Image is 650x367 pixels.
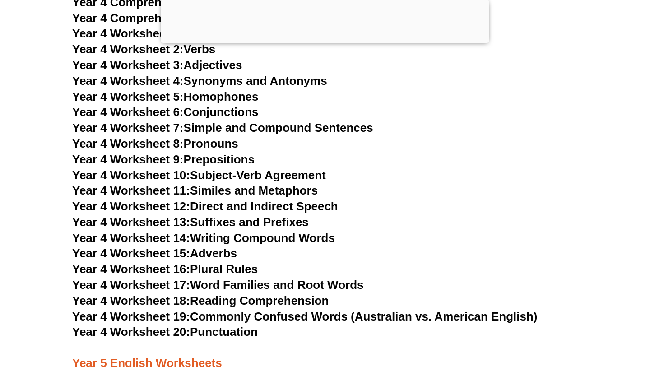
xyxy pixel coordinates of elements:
span: Year 4 Worksheet 9: [72,153,184,166]
span: Year 4 Worksheet 17: [72,278,190,292]
a: Year 4 Worksheet 4:Synonyms and Antonyms [72,74,327,88]
a: Year 4 Worksheet 20:Punctuation [72,325,258,339]
a: Year 4 Worksheet 13:Suffixes and Prefixes [72,215,309,229]
a: Year 4 Worksheet 9:Prepositions [72,153,255,166]
a: Year 4 Worksheet 3:Adjectives [72,58,242,72]
span: Year 4 Worksheet 20: [72,325,190,339]
a: Year 4 Worksheet 11:Similes and Metaphors [72,184,318,197]
span: Year 4 Worksheet 18: [72,294,190,307]
a: Year 4 Worksheet 19:Commonly Confused Words (Australian vs. American English) [72,310,538,323]
span: Year 4 Worksheet 19: [72,310,190,323]
span: Year 4 Worksheet 11: [72,184,190,197]
a: Year 4 Worksheet 5:Homophones [72,90,259,103]
a: Year 4 Worksheet 8:Pronouns [72,137,238,150]
a: Year 4 Worksheet 15:Adverbs [72,246,237,260]
a: Year 4 Worksheet 14:Writing Compound Words [72,231,335,245]
a: Year 4 Comprehension Worksheet 20: The Soccer Tournament [72,11,419,25]
span: Year 4 Worksheet 13: [72,215,190,229]
span: Year 4 Worksheet 15: [72,246,190,260]
span: Year 4 Worksheet 6: [72,105,184,119]
span: Year 4 Worksheet 3: [72,58,184,72]
a: Year 4 Worksheet 16:Plural Rules [72,262,258,276]
span: Year 4 Worksheet 5: [72,90,184,103]
span: Year 4 Worksheet 8: [72,137,184,150]
a: Year 4 Worksheet 18:Reading Comprehension [72,294,329,307]
span: Year 4 Worksheet 16: [72,262,190,276]
a: Year 4 Worksheet 6:Conjunctions [72,105,259,119]
iframe: Chat Widget [495,265,650,367]
span: Year 4 Worksheet 10: [72,168,190,182]
a: Year 4 Worksheet 1:Nouns [72,27,220,40]
a: Year 4 Worksheet 17:Word Families and Root Words [72,278,363,292]
span: Year 4 Worksheet 4: [72,74,184,88]
span: Year 4 Worksheet 14: [72,231,190,245]
a: Year 4 Worksheet 12:Direct and Indirect Speech [72,200,338,213]
a: Year 4 Worksheet 2:Verbs [72,42,215,56]
a: Year 4 Worksheet 10:Subject-Verb Agreement [72,168,326,182]
span: Year 4 Worksheet 1: [72,27,184,40]
a: Year 4 Worksheet 7:Simple and Compound Sentences [72,121,373,135]
span: Year 4 Worksheet 2: [72,42,184,56]
span: Year 4 Worksheet 12: [72,200,190,213]
span: Year 4 Worksheet 7: [72,121,184,135]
